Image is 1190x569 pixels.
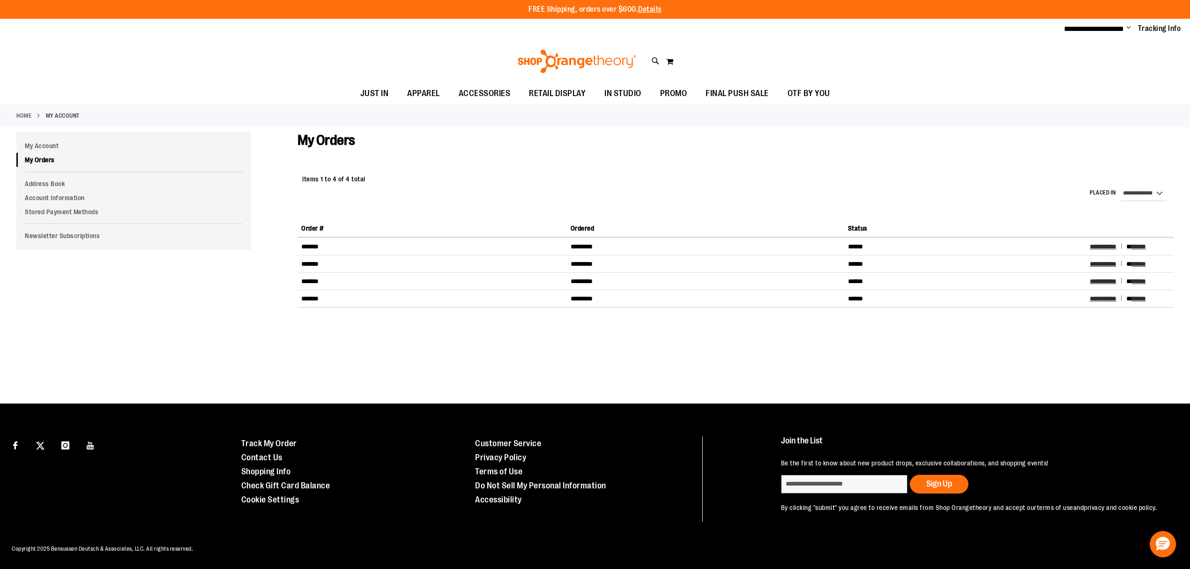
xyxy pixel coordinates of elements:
p: By clicking "submit" you agree to receive emails from Shop Orangetheory and accept our and [781,503,1164,512]
a: Do Not Sell My Personal Information [475,481,606,490]
a: My Account [16,139,251,153]
input: enter email [781,475,907,494]
a: Customer Service [475,439,541,448]
strong: My Account [46,112,80,120]
button: Hello, have a question? Let’s chat. [1150,531,1176,557]
a: OTF BY YOU [778,83,840,105]
a: RETAIL DISPLAY [520,83,595,105]
a: Visit our Youtube page [82,436,99,453]
img: Shop Orangetheory [516,50,638,73]
a: PROMO [651,83,697,105]
a: APPAREL [398,83,449,105]
a: Visit our Instagram page [57,436,74,453]
span: APPAREL [407,83,440,104]
a: privacy and cookie policy. [1084,504,1157,511]
a: Accessibility [475,495,522,504]
span: OTF BY YOU [788,83,830,104]
a: My Orders [16,153,251,167]
a: Account Information [16,191,251,205]
a: terms of use [1037,504,1073,511]
a: Newsletter Subscriptions [16,229,251,243]
h4: Join the List [781,436,1164,454]
a: Address Book [16,177,251,191]
th: Order # [297,220,566,237]
button: Sign Up [910,475,968,494]
a: Stored Payment Methods [16,205,251,219]
a: JUST IN [351,83,398,105]
span: Copyright 2025 Bensussen Deutsch & Associates, LLC. All rights reserved. [12,546,193,552]
a: Details [638,5,662,14]
span: RETAIL DISPLAY [529,83,586,104]
span: ACCESSORIES [459,83,511,104]
span: FINAL PUSH SALE [706,83,769,104]
a: Cookie Settings [241,495,299,504]
a: Visit our Facebook page [7,436,23,453]
a: Home [16,112,31,120]
p: Be the first to know about new product drops, exclusive collaborations, and shopping events! [781,458,1164,468]
label: Placed in [1090,189,1116,197]
a: Privacy Policy [475,453,526,462]
span: PROMO [660,83,687,104]
a: ACCESSORIES [449,83,520,105]
span: JUST IN [360,83,389,104]
span: Sign Up [926,479,952,488]
th: Status [844,220,1086,237]
a: IN STUDIO [595,83,651,105]
a: FINAL PUSH SALE [696,83,778,105]
th: Ordered [567,220,844,237]
p: FREE Shipping, orders over $600. [528,4,662,15]
a: Contact Us [241,453,283,462]
a: Terms of Use [475,467,522,476]
span: Items 1 to 4 of 4 total [302,175,365,183]
a: Shopping Info [241,467,291,476]
a: Tracking Info [1138,23,1181,34]
span: My Orders [297,132,355,148]
span: IN STUDIO [604,83,641,104]
a: Check Gift Card Balance [241,481,330,490]
a: Track My Order [241,439,297,448]
a: Visit our X page [32,436,49,453]
img: Twitter [36,442,45,450]
button: Account menu [1126,24,1131,33]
